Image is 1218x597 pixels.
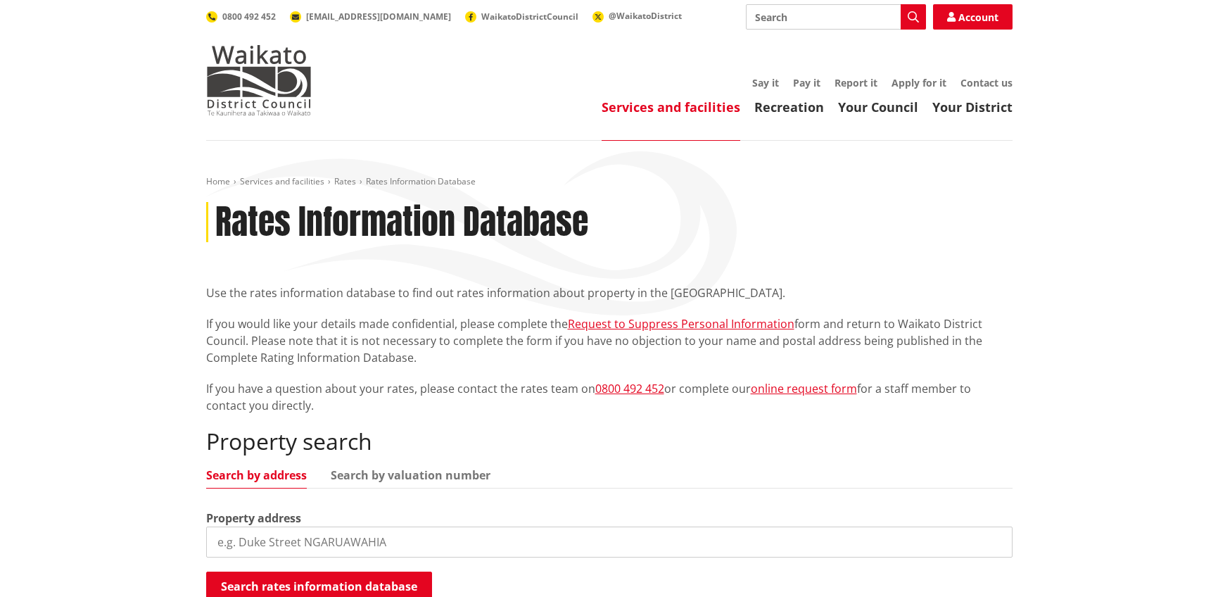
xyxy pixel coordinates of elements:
a: Your Council [838,99,918,115]
h2: Property search [206,428,1013,455]
a: Rates [334,175,356,187]
span: 0800 492 452 [222,11,276,23]
a: Search by valuation number [331,470,490,481]
a: Pay it [793,76,820,89]
a: Say it [752,76,779,89]
a: Apply for it [892,76,946,89]
input: Search input [746,4,926,30]
a: Your District [932,99,1013,115]
input: e.g. Duke Street NGARUAWAHIA [206,527,1013,558]
label: Property address [206,510,301,527]
a: Contact us [960,76,1013,89]
span: WaikatoDistrictCouncil [481,11,578,23]
a: WaikatoDistrictCouncil [465,11,578,23]
p: Use the rates information database to find out rates information about property in the [GEOGRAPHI... [206,284,1013,301]
a: Home [206,175,230,187]
span: [EMAIL_ADDRESS][DOMAIN_NAME] [306,11,451,23]
a: online request form [751,381,857,396]
a: Request to Suppress Personal Information [568,316,794,332]
a: Account [933,4,1013,30]
p: If you would like your details made confidential, please complete the form and return to Waikato ... [206,315,1013,366]
span: Rates Information Database [366,175,476,187]
nav: breadcrumb [206,176,1013,188]
span: @WaikatoDistrict [609,10,682,22]
a: 0800 492 452 [595,381,664,396]
h1: Rates Information Database [215,202,588,243]
a: Services and facilities [602,99,740,115]
img: Waikato District Council - Te Kaunihera aa Takiwaa o Waikato [206,45,312,115]
a: [EMAIL_ADDRESS][DOMAIN_NAME] [290,11,451,23]
a: 0800 492 452 [206,11,276,23]
a: Report it [835,76,877,89]
a: @WaikatoDistrict [592,10,682,22]
a: Recreation [754,99,824,115]
p: If you have a question about your rates, please contact the rates team on or complete our for a s... [206,380,1013,414]
a: Search by address [206,470,307,481]
a: Services and facilities [240,175,324,187]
